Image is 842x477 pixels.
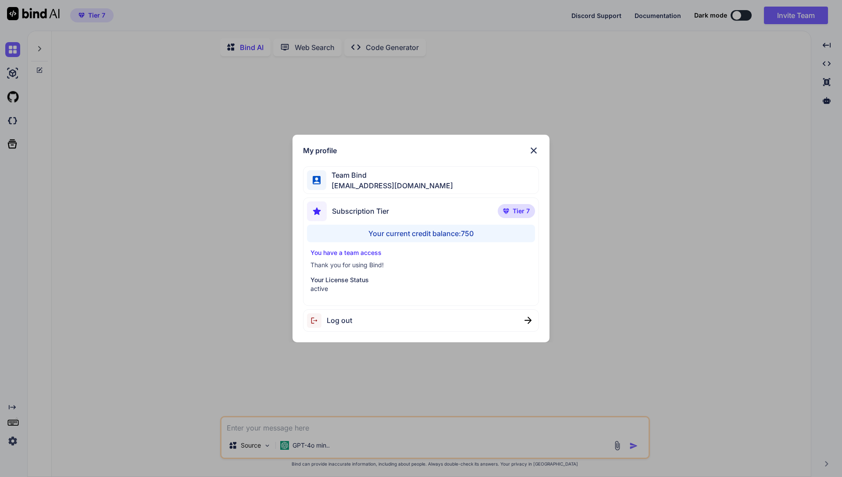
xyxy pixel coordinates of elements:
img: close [524,317,532,324]
span: Log out [327,315,352,326]
img: close [528,145,539,156]
p: active [310,284,532,293]
span: [EMAIL_ADDRESS][DOMAIN_NAME] [326,180,453,191]
p: Your License Status [310,276,532,284]
span: Team Bind [326,170,453,180]
img: premium [503,208,509,214]
img: subscription [307,201,327,221]
img: profile [313,176,321,184]
h1: My profile [303,145,337,156]
span: Tier 7 [513,207,530,215]
span: Subscription Tier [332,206,389,216]
div: Your current credit balance: 750 [307,225,535,242]
img: logout [307,313,327,328]
p: Thank you for using Bind! [310,261,532,269]
p: You have a team access [310,248,532,257]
